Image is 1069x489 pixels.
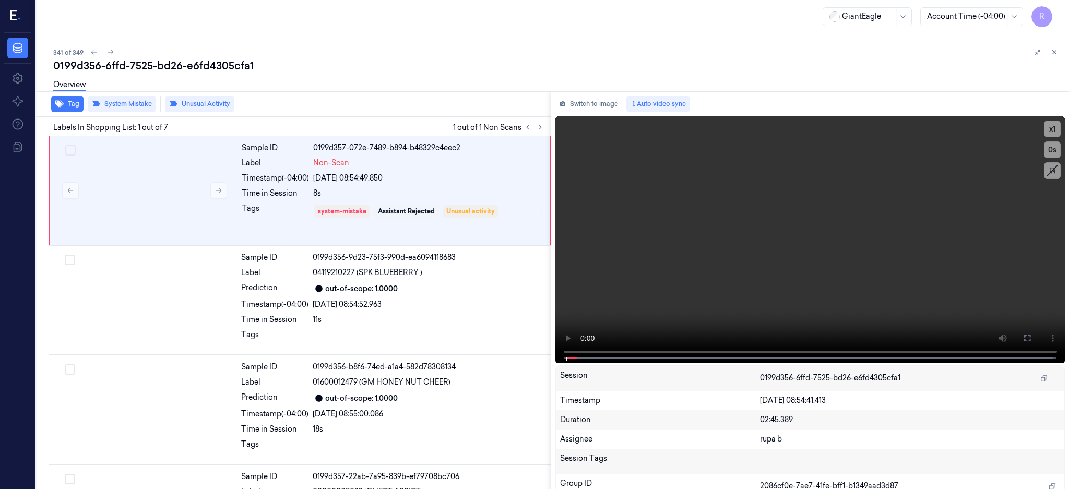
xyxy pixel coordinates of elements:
[325,283,398,294] div: out-of-scope: 1.0000
[165,96,234,112] button: Unusual Activity
[241,424,308,435] div: Time in Session
[313,471,544,482] div: 0199d357-22ab-7a95-839b-ef79708bc706
[1031,6,1052,27] button: R
[65,145,76,156] button: Select row
[453,121,547,134] span: 1 out of 1 Non Scans
[65,474,75,484] button: Select row
[325,393,398,404] div: out-of-scope: 1.0000
[65,364,75,375] button: Select row
[241,267,308,278] div: Label
[241,252,308,263] div: Sample ID
[760,414,1060,425] div: 02:45.389
[1044,121,1061,137] button: x1
[446,207,495,216] div: Unusual activity
[313,299,544,310] div: [DATE] 08:54:52.963
[242,158,309,169] div: Label
[53,79,86,91] a: Overview
[241,439,308,456] div: Tags
[318,207,366,216] div: system-mistake
[241,314,308,325] div: Time in Session
[53,58,1061,73] div: 0199d356-6ffd-7525-bd26-e6fd4305cfa1
[242,173,309,184] div: Timestamp (-04:00)
[760,434,1060,445] div: rupa b
[241,299,308,310] div: Timestamp (-04:00)
[560,395,760,406] div: Timestamp
[560,453,760,470] div: Session Tags
[313,158,349,169] span: Non-Scan
[242,203,309,220] div: Tags
[313,314,544,325] div: 11s
[760,373,900,384] span: 0199d356-6ffd-7525-bd26-e6fd4305cfa1
[560,414,760,425] div: Duration
[1044,141,1061,158] button: 0s
[313,267,422,278] span: 04119210227 (SPK BLUEBERRY )
[560,370,760,387] div: Session
[313,424,544,435] div: 18s
[313,377,450,388] span: 01600012479 (GM HONEY NUT CHEER)
[626,96,690,112] button: Auto video sync
[241,377,308,388] div: Label
[53,48,84,57] span: 341 of 349
[242,188,309,199] div: Time in Session
[242,142,309,153] div: Sample ID
[88,96,156,112] button: System Mistake
[51,96,84,112] button: Tag
[313,252,544,263] div: 0199d356-9d23-75f3-990d-ea6094118683
[241,329,308,346] div: Tags
[241,471,308,482] div: Sample ID
[378,207,435,216] div: Assistant Rejected
[241,362,308,373] div: Sample ID
[313,362,544,373] div: 0199d356-b8f6-74ed-a1a4-582d78308134
[53,122,168,133] span: Labels In Shopping List: 1 out of 7
[313,173,544,184] div: [DATE] 08:54:49.850
[313,409,544,420] div: [DATE] 08:55:00.086
[760,395,1060,406] div: [DATE] 08:54:41.413
[241,409,308,420] div: Timestamp (-04:00)
[313,188,544,199] div: 8s
[560,434,760,445] div: Assignee
[65,255,75,265] button: Select row
[241,392,308,404] div: Prediction
[241,282,308,295] div: Prediction
[313,142,544,153] div: 0199d357-072e-7489-b894-b48329c4eec2
[555,96,622,112] button: Switch to image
